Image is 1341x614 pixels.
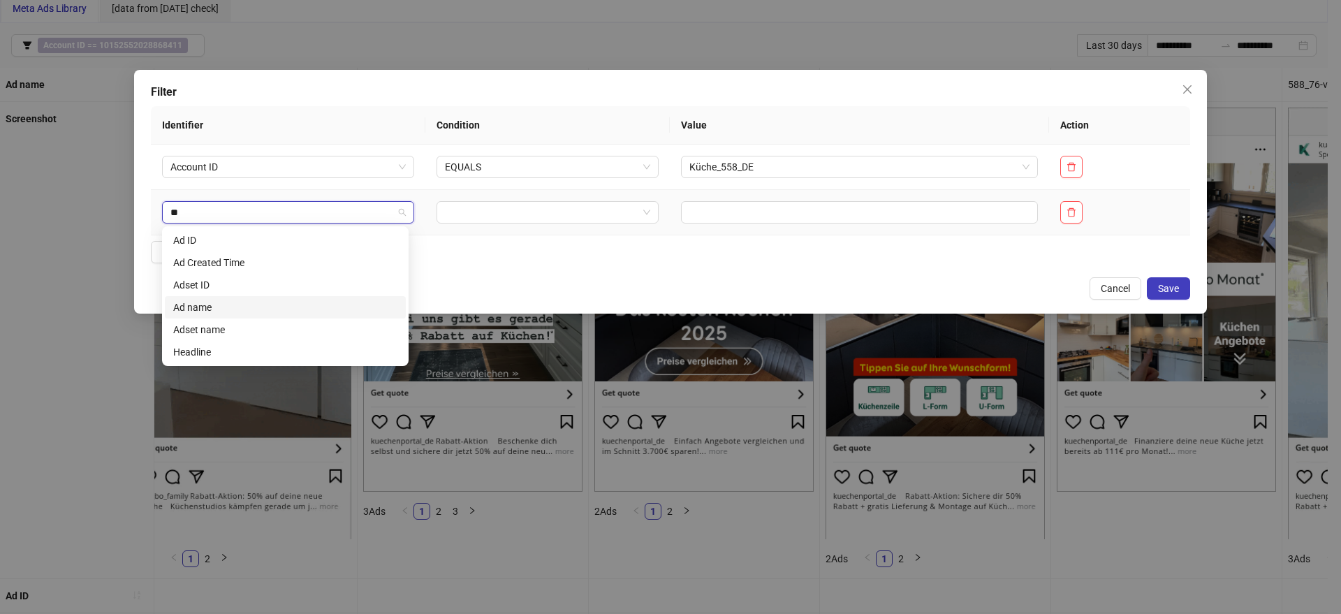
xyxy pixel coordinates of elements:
[173,277,397,293] div: Adset ID
[1090,277,1141,300] button: Cancel
[1067,162,1076,172] span: delete
[1176,78,1199,101] button: Close
[173,344,397,360] div: Headline
[173,233,397,248] div: Ad ID
[165,229,406,251] div: Ad ID
[445,156,650,177] span: EQUALS
[173,300,397,315] div: Ad name
[1049,106,1190,145] th: Action
[165,319,406,341] div: Adset name
[165,341,406,363] div: Headline
[151,241,206,263] button: Add
[1158,283,1179,294] span: Save
[170,156,406,177] span: Account ID
[165,251,406,274] div: Ad Created Time
[1182,84,1193,95] span: close
[165,296,406,319] div: Ad name
[1147,277,1190,300] button: Save
[689,156,1029,177] span: Küche_558_DE
[425,106,669,145] th: Condition
[1101,283,1130,294] span: Cancel
[151,84,1190,101] div: Filter
[151,106,425,145] th: Identifier
[670,106,1049,145] th: Value
[165,274,406,296] div: Adset ID
[1067,207,1076,217] span: delete
[173,322,397,337] div: Adset name
[173,255,397,270] div: Ad Created Time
